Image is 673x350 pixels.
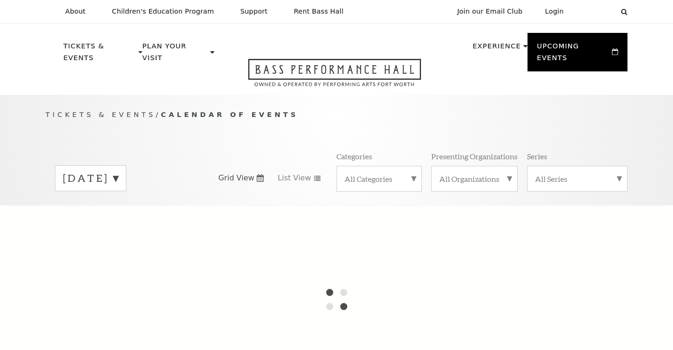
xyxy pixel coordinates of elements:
[161,110,298,118] span: Calendar of Events
[294,8,344,16] p: Rent Bass Hall
[240,8,268,16] p: Support
[527,151,547,161] p: Series
[46,110,156,118] span: Tickets & Events
[65,8,85,16] p: About
[344,174,414,184] label: All Categories
[336,151,372,161] p: Categories
[63,40,136,69] p: Tickets & Events
[431,151,518,161] p: Presenting Organizations
[439,174,510,184] label: All Organizations
[278,173,311,183] span: List View
[63,171,118,186] label: [DATE]
[112,8,214,16] p: Children's Education Program
[142,40,208,69] p: Plan Your Visit
[473,40,521,57] p: Experience
[535,174,619,184] label: All Series
[579,7,612,16] select: Select:
[537,40,610,69] p: Upcoming Events
[46,109,627,121] p: /
[218,173,254,183] span: Grid View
